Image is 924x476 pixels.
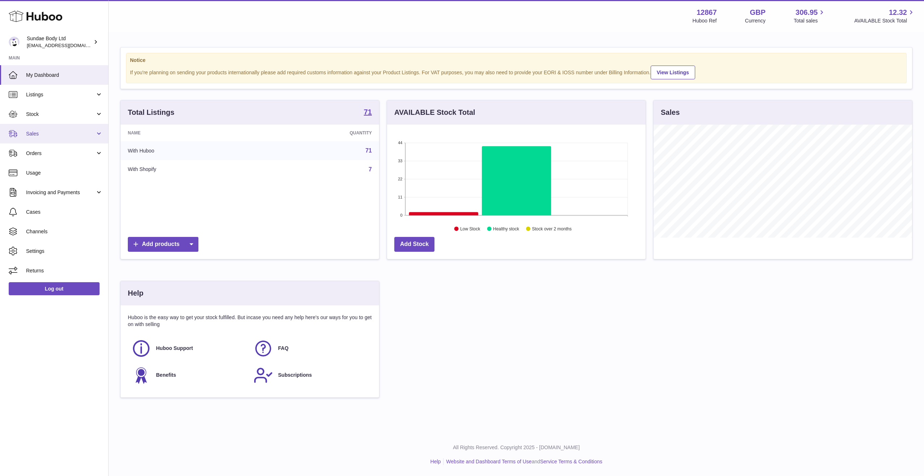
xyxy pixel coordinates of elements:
div: Currency [745,17,766,24]
span: Benefits [156,372,176,379]
a: FAQ [253,339,368,358]
span: Cases [26,209,103,216]
a: 71 [364,108,372,117]
p: Huboo is the easy way to get your stock fulfilled. But incase you need any help here's our ways f... [128,314,372,328]
strong: 71 [364,108,372,116]
a: 71 [365,147,372,154]
text: 44 [398,141,402,145]
a: Log out [9,282,100,295]
h3: AVAILABLE Stock Total [394,108,475,117]
text: Low Stock [460,226,480,231]
a: Help [430,459,441,464]
span: Invoicing and Payments [26,189,95,196]
div: If you're planning on sending your products internationally please add required customs informati... [130,64,903,79]
text: 22 [398,177,402,181]
th: Quantity [260,125,379,141]
a: Service Terms & Conditions [540,459,602,464]
li: and [444,458,602,465]
span: Huboo Support [156,345,193,352]
text: Healthy stock [493,226,520,231]
a: Website and Dashboard Terms of Use [446,459,532,464]
td: With Shopify [121,160,260,179]
span: Orders [26,150,95,157]
span: 306.95 [795,8,818,17]
strong: Notice [130,57,903,64]
span: Channels [26,228,103,235]
a: Add products [128,237,198,252]
span: Total sales [794,17,826,24]
div: Sundae Body Ltd [27,35,92,49]
span: Subscriptions [278,372,312,379]
div: Huboo Ref [693,17,717,24]
text: Stock over 2 months [532,226,571,231]
a: 7 [369,166,372,172]
a: Add Stock [394,237,434,252]
span: AVAILABLE Stock Total [854,17,915,24]
span: Listings [26,91,95,98]
span: [EMAIL_ADDRESS][DOMAIN_NAME] [27,42,106,48]
strong: 12867 [697,8,717,17]
h3: Help [128,288,143,298]
a: 306.95 Total sales [794,8,826,24]
a: 12.32 AVAILABLE Stock Total [854,8,915,24]
span: Settings [26,248,103,255]
span: FAQ [278,345,289,352]
a: Huboo Support [131,339,246,358]
span: 12.32 [889,8,907,17]
span: Stock [26,111,95,118]
a: View Listings [651,66,695,79]
th: Name [121,125,260,141]
span: Returns [26,267,103,274]
a: Subscriptions [253,366,368,385]
text: 0 [400,213,402,217]
img: felicity@sundaebody.com [9,37,20,47]
td: With Huboo [121,141,260,160]
span: My Dashboard [26,72,103,79]
strong: GBP [750,8,765,17]
span: Sales [26,130,95,137]
span: Usage [26,170,103,176]
h3: Total Listings [128,108,175,117]
text: 11 [398,195,402,199]
a: Benefits [131,366,246,385]
text: 33 [398,159,402,163]
p: All Rights Reserved. Copyright 2025 - [DOMAIN_NAME] [114,444,918,451]
h3: Sales [661,108,680,117]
